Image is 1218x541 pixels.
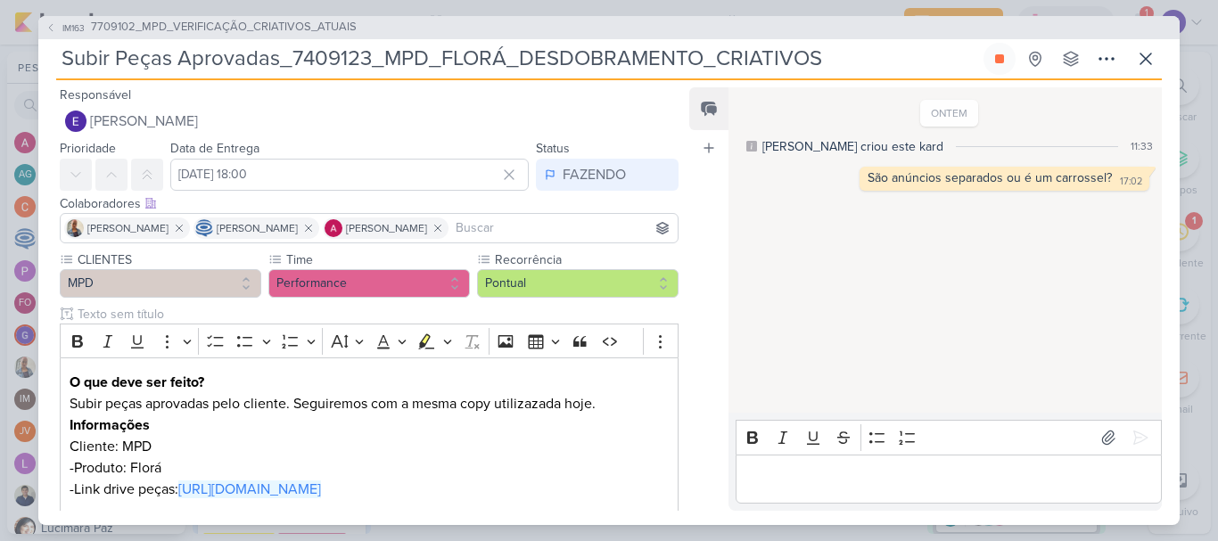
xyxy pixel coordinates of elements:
[736,455,1162,504] div: Editor editing area: main
[60,324,679,358] div: Editor toolbar
[170,159,529,191] input: Select a date
[536,141,570,156] label: Status
[70,393,669,414] p: Subir peças aprovadas pelo cliente. Seguiremos com a mesma copy utilizazada hoje.
[60,141,116,156] label: Prioridade
[65,111,86,132] img: Eduardo Quaresma
[1120,175,1142,189] div: 17:02
[868,170,1112,185] div: São anúncios separados ou é um carrossel?
[70,416,150,434] strong: Informações
[70,373,204,391] strong: O que deve ser feito?
[762,137,943,156] div: [PERSON_NAME] criou este kard
[76,250,261,269] label: CLIENTES
[60,194,679,213] div: Colaboradores
[268,269,470,298] button: Performance
[346,220,427,236] span: [PERSON_NAME]
[284,250,470,269] label: Time
[60,105,679,137] button: [PERSON_NAME]
[70,457,669,479] p: -Produto: Florá
[66,219,84,237] img: Iara Santos
[60,357,679,535] div: Editor editing area: main
[70,436,669,457] p: Cliente: MPD
[493,250,679,269] label: Recorrência
[217,220,298,236] span: [PERSON_NAME]
[325,219,342,237] img: Alessandra Gomes
[70,479,669,500] p: -Link drive peças:
[992,52,1007,66] div: Parar relógio
[170,141,259,156] label: Data de Entrega
[736,420,1162,455] div: Editor toolbar
[452,217,674,239] input: Buscar
[178,480,321,498] a: [URL][DOMAIN_NAME]
[1131,138,1153,154] div: 11:33
[60,87,131,102] label: Responsável
[90,111,198,132] span: [PERSON_NAME]
[74,305,679,324] input: Texto sem título
[87,220,169,236] span: [PERSON_NAME]
[60,269,261,298] button: MPD
[56,43,980,75] input: Kard Sem Título
[195,219,213,237] img: Caroline Traven De Andrade
[563,164,626,185] div: FAZENDO
[536,159,679,191] button: FAZENDO
[477,269,679,298] button: Pontual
